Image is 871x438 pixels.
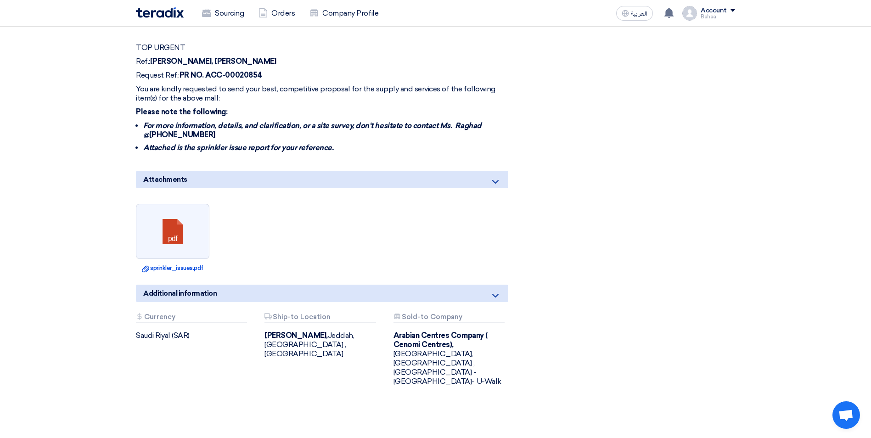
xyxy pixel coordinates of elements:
[136,57,508,66] p: Ref.:
[143,174,187,185] span: Attachments
[616,6,653,21] button: العربية
[264,331,379,359] div: Jeddah, [GEOGRAPHIC_DATA] ,[GEOGRAPHIC_DATA]
[832,401,860,429] a: Open chat
[143,288,217,298] span: Additional information
[302,3,386,23] a: Company Profile
[136,7,184,18] img: Teradix logo
[264,331,327,340] b: [PERSON_NAME],
[264,313,376,323] div: Ship-to Location
[143,143,333,152] strong: Attached is the sprinkler issue report for your reference.
[149,130,215,139] strong: [PHONE_NUMBER]
[136,43,508,52] p: TOP URGENT
[143,121,482,139] strong: For more information, details, and clarification, or a site survey, don't hesitate to contact Ms....
[393,313,505,323] div: Sold-to Company
[701,7,727,15] div: Account
[136,331,251,340] div: Saudi Riyal (SAR)
[631,11,647,17] span: العربية
[251,3,302,23] a: Orders
[136,71,508,80] p: Request Ref.:
[150,57,276,66] strong: [PERSON_NAME], [PERSON_NAME]
[682,6,697,21] img: profile_test.png
[180,71,262,79] strong: PR NO. ACC-00020854
[139,264,207,273] a: sprinkler_issues.pdf
[393,331,508,386] div: [GEOGRAPHIC_DATA], [GEOGRAPHIC_DATA] ,[GEOGRAPHIC_DATA] - [GEOGRAPHIC_DATA]- U-Walk
[195,3,251,23] a: Sourcing
[136,107,228,116] strong: Please note the following:
[393,331,488,349] b: Arabian Centres Company ( Cenomi Centres),
[136,313,247,323] div: Currency
[136,84,508,103] p: You are kindly requested to send your best, competitive proposal for the supply and services of t...
[701,14,735,19] div: Bahaa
